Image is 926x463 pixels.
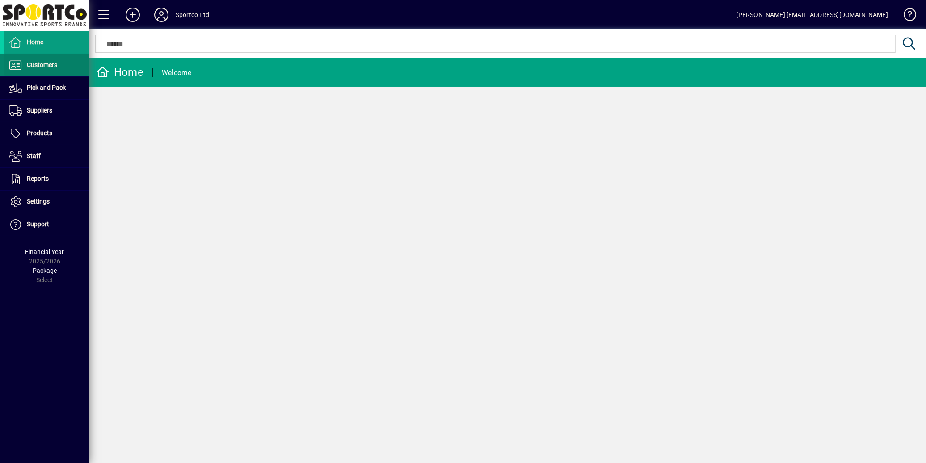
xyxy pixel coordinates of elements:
[176,8,209,22] div: Sportco Ltd
[27,152,41,159] span: Staff
[27,198,50,205] span: Settings
[27,84,66,91] span: Pick and Pack
[27,129,52,137] span: Products
[4,122,89,145] a: Products
[897,2,915,31] a: Knowledge Base
[33,267,57,274] span: Package
[96,65,143,79] div: Home
[162,66,192,80] div: Welcome
[27,38,43,46] span: Home
[4,54,89,76] a: Customers
[4,168,89,190] a: Reports
[4,100,89,122] a: Suppliers
[27,175,49,182] span: Reports
[4,191,89,213] a: Settings
[25,248,64,255] span: Financial Year
[4,77,89,99] a: Pick and Pack
[118,7,147,23] button: Add
[147,7,176,23] button: Profile
[737,8,888,22] div: [PERSON_NAME] [EMAIL_ADDRESS][DOMAIN_NAME]
[4,145,89,167] a: Staff
[4,213,89,236] a: Support
[27,61,57,68] span: Customers
[27,107,52,114] span: Suppliers
[27,221,49,228] span: Support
